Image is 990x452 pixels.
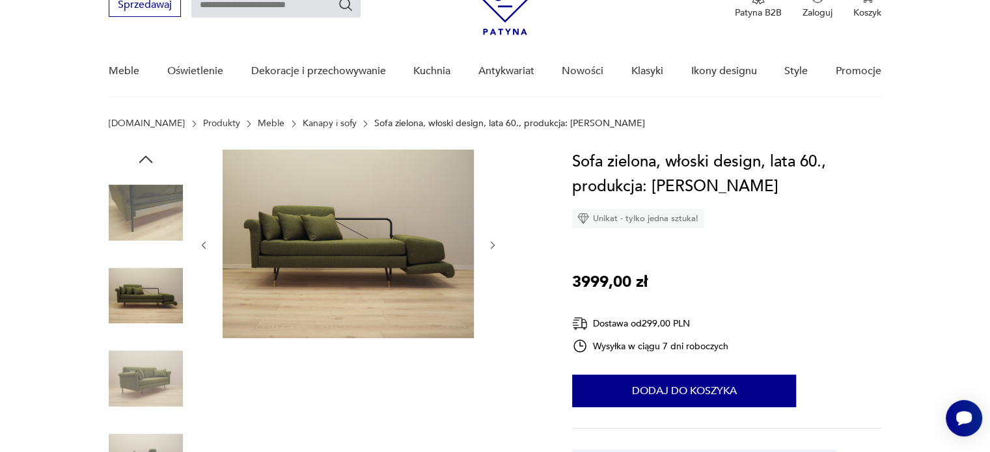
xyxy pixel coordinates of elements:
[572,375,796,407] button: Dodaj do koszyka
[167,46,223,96] a: Oświetlenie
[413,46,450,96] a: Kuchnia
[572,315,588,332] img: Ikona dostawy
[572,338,728,354] div: Wysyłka w ciągu 7 dni roboczych
[303,118,357,129] a: Kanapy i sofy
[109,46,139,96] a: Meble
[836,46,881,96] a: Promocje
[784,46,808,96] a: Style
[577,213,589,224] img: Ikona diamentu
[109,1,181,10] a: Sprzedawaj
[109,259,183,333] img: Zdjęcie produktu Sofa zielona, włoski design, lata 60., produkcja: Włochy
[572,270,648,295] p: 3999,00 zł
[203,118,240,129] a: Produkty
[803,7,832,19] p: Zaloguj
[223,150,474,338] img: Zdjęcie produktu Sofa zielona, włoski design, lata 60., produkcja: Włochy
[374,118,645,129] p: Sofa zielona, włoski design, lata 60., produkcja: [PERSON_NAME]
[853,7,881,19] p: Koszyk
[562,46,603,96] a: Nowości
[572,150,881,199] h1: Sofa zielona, włoski design, lata 60., produkcja: [PERSON_NAME]
[946,400,982,436] iframe: Smartsupp widget button
[109,176,183,250] img: Zdjęcie produktu Sofa zielona, włoski design, lata 60., produkcja: Włochy
[109,341,183,416] img: Zdjęcie produktu Sofa zielona, włoski design, lata 60., produkcja: Włochy
[109,118,185,129] a: [DOMAIN_NAME]
[691,46,756,96] a: Ikony designu
[251,46,385,96] a: Dekoracje i przechowywanie
[258,118,284,129] a: Meble
[572,209,704,228] div: Unikat - tylko jedna sztuka!
[631,46,663,96] a: Klasyki
[478,46,534,96] a: Antykwariat
[572,315,728,332] div: Dostawa od 299,00 PLN
[735,7,782,19] p: Patyna B2B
